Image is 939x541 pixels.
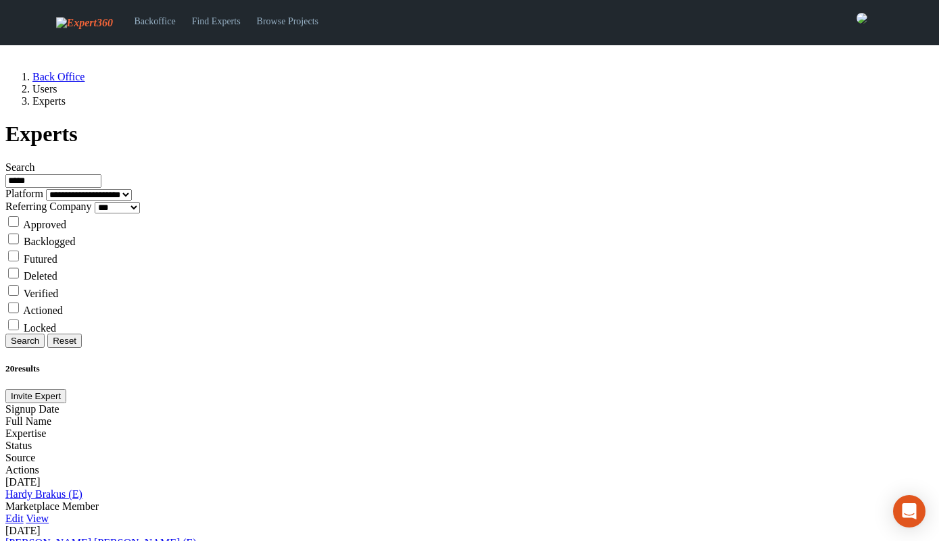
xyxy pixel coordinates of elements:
span: Actions [5,464,39,475]
div: Full Name [5,415,934,428]
span: results [14,363,39,373]
h5: 20 [5,363,934,374]
label: Deleted [24,270,57,282]
div: [DATE] [5,525,934,537]
label: Approved [23,218,66,230]
label: Futured [24,253,57,264]
div: Signup Date [5,403,934,415]
div: Open Intercom Messenger [893,495,925,527]
li: Users [32,83,934,95]
div: Expertise [5,428,934,440]
label: Verified [24,287,59,299]
a: Edit [5,513,24,524]
label: Search [5,161,35,173]
img: Expert360 [56,17,113,29]
div: Status [5,440,934,452]
button: Reset [47,334,82,348]
button: Invite Expert [5,389,66,403]
div: Source [5,452,934,464]
a: Back Office [32,71,85,82]
label: Referring Company [5,201,92,212]
li: Experts [32,95,934,107]
button: Search [5,334,45,348]
a: View [26,513,49,524]
label: Platform [5,188,43,199]
a: Hardy Brakus (E) [5,488,82,500]
h1: Experts [5,122,934,147]
label: Locked [24,321,56,333]
label: Backlogged [24,236,75,247]
span: Marketplace Member [5,500,99,512]
div: [DATE] [5,476,934,488]
img: 0421c9a1-ac87-4857-a63f-b59ed7722763-normal.jpeg [857,13,867,24]
label: Actioned [23,305,63,316]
